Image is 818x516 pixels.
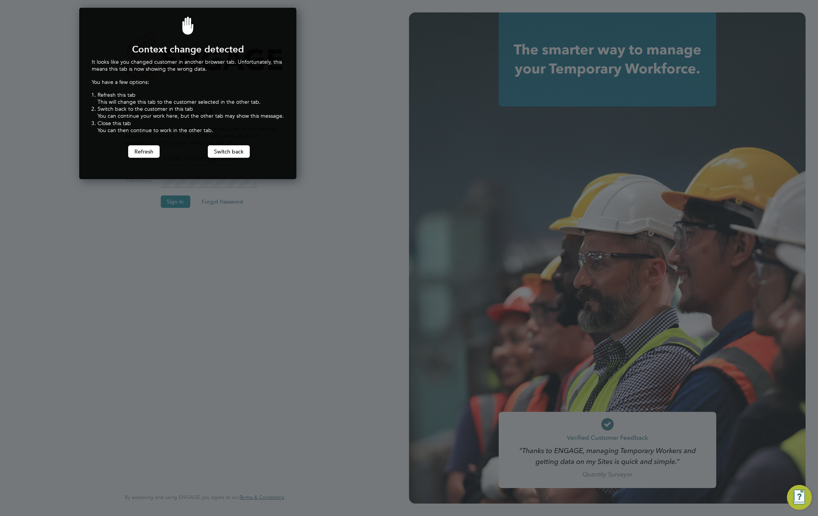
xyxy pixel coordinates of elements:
[97,120,284,134] li: Close this tab You can then continue to work in the other tab.
[92,78,284,85] p: You have a few options:
[208,145,250,158] button: Switch back
[92,58,284,72] p: It looks like you changed customer in another browser tab. Unfortunately, this means this tab is ...
[787,485,812,510] button: Engage Resource Center
[97,91,284,105] li: Refresh this tab This will change this tab to the customer selected in the other tab.
[97,105,284,119] li: Switch back to the customer in this tab You can continue your work here, but the other tab may sh...
[128,145,160,158] button: Refresh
